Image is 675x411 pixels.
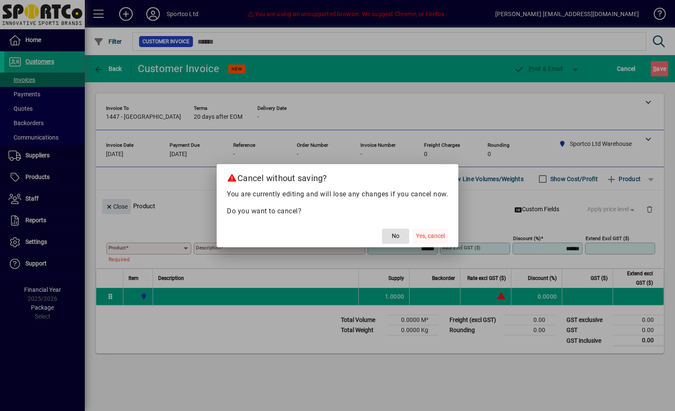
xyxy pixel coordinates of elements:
p: You are currently editing and will lose any changes if you cancel now. [227,189,448,199]
p: Do you want to cancel? [227,206,448,216]
span: No [392,232,399,240]
span: Yes, cancel [416,232,445,240]
button: Yes, cancel [413,229,448,244]
button: No [382,229,409,244]
h2: Cancel without saving? [217,164,458,189]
